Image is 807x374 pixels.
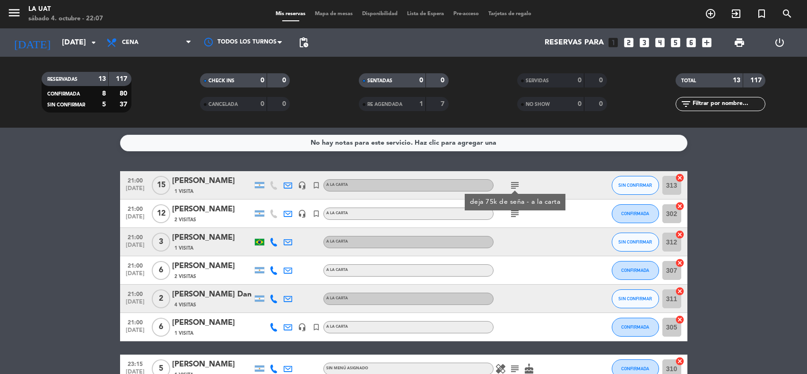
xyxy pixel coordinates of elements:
span: [DATE] [123,299,147,310]
span: CONFIRMADA [621,268,649,273]
strong: 0 [441,77,446,84]
span: SIN CONFIRMAR [618,296,652,301]
span: [DATE] [123,185,147,196]
span: 21:00 [123,288,147,299]
button: menu [7,6,21,23]
div: [PERSON_NAME] [172,358,252,371]
button: SIN CONFIRMAR [612,233,659,252]
i: turned_in_not [312,323,321,331]
button: SIN CONFIRMAR [612,176,659,195]
span: Reservas para [545,38,604,47]
span: A LA CARTA [326,240,348,244]
strong: 7 [441,101,446,107]
strong: 0 [282,77,288,84]
i: looks_4 [654,36,666,49]
strong: 13 [733,77,740,84]
span: 15 [152,176,170,195]
i: cancel [675,201,685,211]
span: 6 [152,318,170,337]
span: Mis reservas [271,11,310,17]
strong: 1 [419,101,423,107]
strong: 37 [120,101,129,108]
div: sábado 4. octubre - 22:07 [28,14,103,24]
span: A LA CARTA [326,268,348,272]
div: deja 75k de seña - a la carta [469,197,560,207]
span: Pre-acceso [449,11,484,17]
span: NO SHOW [526,102,550,107]
span: 1 Visita [174,244,193,252]
button: CONFIRMADA [612,261,659,280]
strong: 5 [102,101,106,108]
span: CONFIRMADA [621,211,649,216]
div: [PERSON_NAME] [172,203,252,216]
span: SIN CONFIRMAR [618,183,652,188]
span: Cena [122,39,139,46]
span: CONFIRMADA [621,324,649,330]
i: filter_list [680,98,692,110]
i: subject [509,180,521,191]
strong: 0 [578,101,581,107]
i: add_circle_outline [705,8,716,19]
i: exit_to_app [730,8,742,19]
span: 21:00 [123,174,147,185]
input: Filtrar por nombre... [692,99,765,109]
span: pending_actions [298,37,309,48]
i: search [781,8,793,19]
i: looks_one [607,36,619,49]
i: looks_6 [685,36,697,49]
span: 3 [152,233,170,252]
span: TOTAL [681,78,696,83]
i: headset_mic [298,209,306,218]
span: 21:00 [123,316,147,327]
button: SIN CONFIRMAR [612,289,659,308]
i: cancel [675,230,685,239]
i: headset_mic [298,323,306,331]
div: La Uat [28,5,103,14]
div: [PERSON_NAME] [172,232,252,244]
strong: 0 [599,77,605,84]
span: 21:00 [123,231,147,242]
i: menu [7,6,21,20]
i: subject [509,208,521,219]
span: [DATE] [123,242,147,253]
span: SIN CONFIRMAR [47,103,85,107]
span: SIN CONFIRMAR [618,239,652,244]
span: RE AGENDADA [367,102,402,107]
i: turned_in_not [312,209,321,218]
span: 4 Visitas [174,301,196,309]
span: 21:00 [123,203,147,214]
i: cancel [675,357,685,366]
strong: 0 [260,77,264,84]
strong: 117 [750,77,764,84]
span: [DATE] [123,214,147,225]
span: 2 Visitas [174,273,196,280]
i: cancel [675,258,685,268]
span: 1 Visita [174,188,193,195]
div: [PERSON_NAME] [172,317,252,329]
div: LOG OUT [760,28,800,57]
i: looks_5 [669,36,682,49]
strong: 117 [116,76,129,82]
div: No hay notas para este servicio. Haz clic para agregar una [311,138,496,148]
i: looks_3 [638,36,651,49]
span: A LA CARTA [326,325,348,329]
i: [DATE] [7,32,57,53]
span: 23:15 [123,358,147,369]
i: add_box [701,36,713,49]
span: SERVIDAS [526,78,549,83]
i: cancel [675,287,685,296]
span: 2 Visitas [174,216,196,224]
span: Mapa de mesas [310,11,357,17]
button: CONFIRMADA [612,318,659,337]
span: 2 [152,289,170,308]
i: cancel [675,315,685,324]
strong: 80 [120,90,129,97]
span: 1 Visita [174,330,193,337]
span: RESERVADAS [47,77,78,82]
strong: 13 [98,76,106,82]
span: [DATE] [123,270,147,281]
strong: 0 [599,101,605,107]
span: SENTADAS [367,78,392,83]
div: [PERSON_NAME] [172,260,252,272]
span: 6 [152,261,170,280]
